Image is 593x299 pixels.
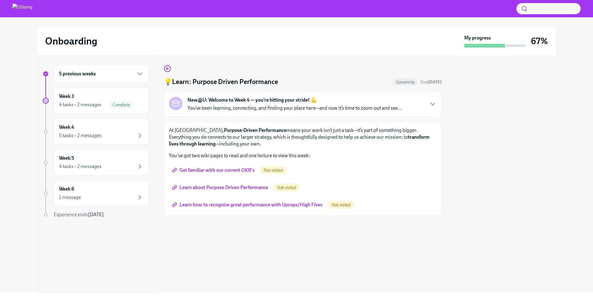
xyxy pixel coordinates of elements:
[88,212,104,217] strong: [DATE]
[109,103,134,107] span: Complete
[43,88,149,114] a: Week 34 tasks • 2 messagesComplete
[12,4,32,14] img: Udemy
[420,79,442,85] span: October 4th, 2025 10:00
[59,70,96,77] h6: 5 previous weeks
[169,164,259,176] a: Get familiar with our current OKR's
[392,80,418,84] span: Upcoming
[45,35,97,47] h2: Onboarding
[43,119,149,145] a: Week 45 tasks • 2 messages
[274,185,300,190] span: Not visited
[420,79,442,85] span: Due
[54,212,104,217] span: Experience ends
[173,184,268,191] span: Learn about Purpose Driven Performance
[164,77,278,86] h4: 💡Learn: Purpose Driven Performance
[428,79,442,85] strong: [DATE]
[59,163,102,170] div: 4 tasks • 2 messages
[59,194,81,201] div: 1 message
[59,93,74,100] h6: Week 3
[169,152,436,159] p: You've got two wiki pages to read and one lecture to view this week:
[187,105,402,112] p: You’ve been learning, connecting, and finding your place here—and now it’s time to zoom out and s...
[169,199,327,211] a: Learn how to recognize great performance with Uprops/High Fives
[59,101,102,108] div: 4 tasks • 2 messages
[173,167,254,173] span: Get familiar with our current OKR's
[59,186,74,192] h6: Week 6
[59,155,74,162] h6: Week 5
[59,132,102,139] div: 5 tasks • 2 messages
[54,65,149,83] div: 5 previous weeks
[531,36,548,47] h3: 67%
[169,127,436,147] p: At [GEOGRAPHIC_DATA], means your work isn’t just a task—it’s part of something bigger. Everything...
[224,127,286,133] strong: Purpose-Driven Performance
[328,203,354,207] span: Not visited
[43,180,149,206] a: Week 61 message
[464,35,491,41] strong: My progress
[260,168,286,173] span: Not visited
[59,124,74,131] h6: Week 4
[43,149,149,175] a: Week 54 tasks • 2 messages
[169,181,272,194] a: Learn about Purpose Driven Performance
[187,97,317,103] strong: New@U: Welcome to Week 4 — you’re hitting your stride! 💪
[173,202,322,208] span: Learn how to recognize great performance with Uprops/High Fives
